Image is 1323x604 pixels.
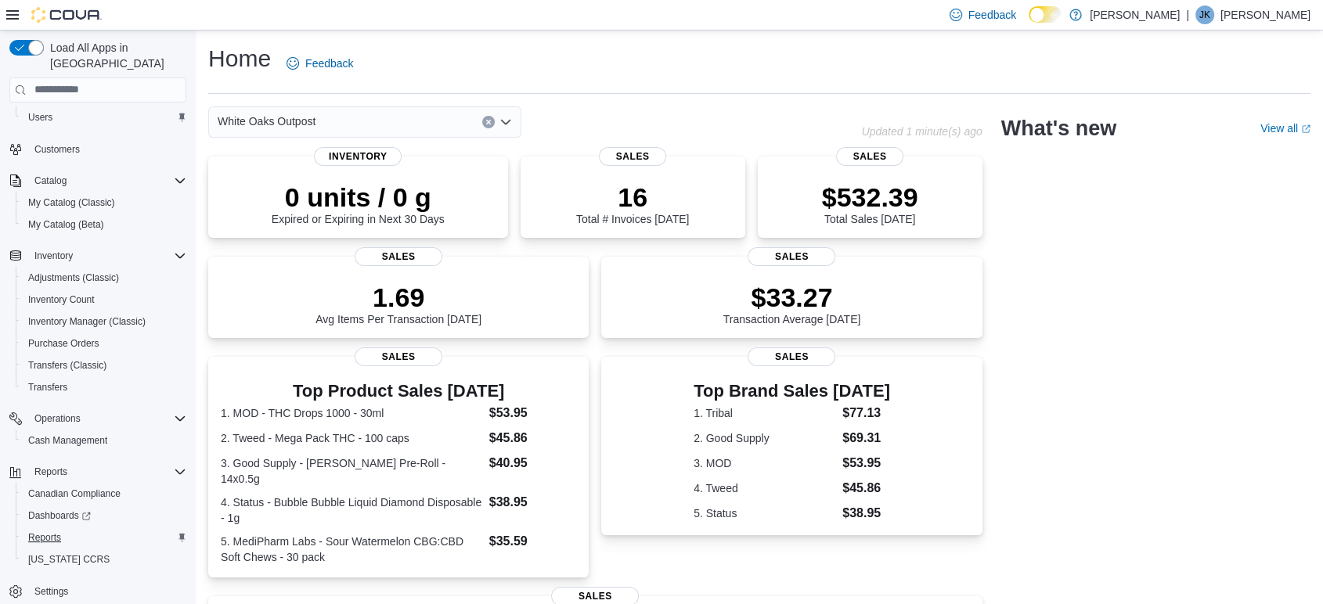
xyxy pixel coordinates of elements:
[22,108,186,127] span: Users
[861,125,982,138] p: Updated 1 minute(s) ago
[28,140,86,159] a: Customers
[22,334,106,353] a: Purchase Orders
[28,462,186,481] span: Reports
[221,430,483,446] dt: 2. Tweed - Mega Pack THC - 100 caps
[22,528,67,547] a: Reports
[314,147,402,166] span: Inventory
[16,267,193,289] button: Adjustments (Classic)
[723,282,861,313] p: $33.27
[28,293,95,306] span: Inventory Count
[22,506,186,525] span: Dashboards
[1029,6,1062,23] input: Dark Mode
[28,315,146,328] span: Inventory Manager (Classic)
[16,106,193,128] button: Users
[22,528,186,547] span: Reports
[694,405,836,421] dt: 1. Tribal
[22,312,186,331] span: Inventory Manager (Classic)
[3,170,193,192] button: Catalog
[1186,5,1189,24] p: |
[576,182,689,213] p: 16
[489,429,577,448] dd: $45.86
[1260,122,1310,135] a: View allExternal link
[694,455,836,471] dt: 3. MOD
[16,354,193,376] button: Transfers (Classic)
[22,334,186,353] span: Purchase Orders
[28,359,106,372] span: Transfers (Classic)
[1199,5,1210,24] span: JK
[842,504,890,523] dd: $38.95
[272,182,445,213] p: 0 units / 0 g
[842,479,890,498] dd: $45.86
[16,311,193,333] button: Inventory Manager (Classic)
[694,480,836,496] dt: 4. Tweed
[34,412,81,425] span: Operations
[221,534,483,565] dt: 5. MediPharm Labs - Sour Watermelon CBG:CBD Soft Chews - 30 pack
[842,404,890,422] dd: $77.13
[968,7,1016,23] span: Feedback
[22,431,114,450] a: Cash Management
[28,409,186,428] span: Operations
[842,429,890,448] dd: $69.31
[748,247,835,266] span: Sales
[3,245,193,267] button: Inventory
[28,271,119,284] span: Adjustments (Classic)
[22,290,101,309] a: Inventory Count
[44,40,186,71] span: Load All Apps in [GEOGRAPHIC_DATA]
[694,505,836,521] dt: 5. Status
[218,112,315,131] span: White Oaks Outpost
[748,347,835,366] span: Sales
[1195,5,1214,24] div: Justin Keen
[28,582,74,601] a: Settings
[28,218,104,231] span: My Catalog (Beta)
[22,312,152,331] a: Inventory Manager (Classic)
[208,43,271,74] h1: Home
[28,139,186,159] span: Customers
[723,282,861,325] div: Transaction Average [DATE]
[16,548,193,570] button: [US_STATE] CCRS
[16,214,193,235] button: My Catalog (Beta)
[694,430,836,446] dt: 2. Good Supply
[22,378,74,397] a: Transfers
[22,484,186,503] span: Canadian Compliance
[22,215,186,234] span: My Catalog (Beta)
[34,143,80,156] span: Customers
[22,550,186,569] span: Washington CCRS
[28,409,87,428] button: Operations
[3,580,193,602] button: Settings
[31,7,102,23] img: Cova
[3,138,193,160] button: Customers
[16,192,193,214] button: My Catalog (Classic)
[28,196,115,209] span: My Catalog (Classic)
[22,550,116,569] a: [US_STATE] CCRS
[28,171,73,190] button: Catalog
[482,116,495,128] button: Clear input
[28,462,74,481] button: Reports
[822,182,918,213] p: $532.39
[355,247,442,266] span: Sales
[221,494,483,526] dt: 4. Status - Bubble Bubble Liquid Diamond Disposable - 1g
[694,382,890,401] h3: Top Brand Sales [DATE]
[836,147,903,166] span: Sales
[28,381,67,394] span: Transfers
[499,116,512,128] button: Open list of options
[22,108,59,127] a: Users
[22,268,186,287] span: Adjustments (Classic)
[1090,5,1180,24] p: [PERSON_NAME]
[305,56,353,71] span: Feedback
[22,431,186,450] span: Cash Management
[489,532,577,551] dd: $35.59
[599,147,666,166] span: Sales
[34,174,67,187] span: Catalog
[22,484,127,503] a: Canadian Compliance
[16,483,193,505] button: Canadian Compliance
[28,246,79,265] button: Inventory
[315,282,481,325] div: Avg Items Per Transaction [DATE]
[22,193,186,212] span: My Catalog (Classic)
[3,408,193,430] button: Operations
[34,466,67,478] span: Reports
[22,356,113,375] a: Transfers (Classic)
[28,581,186,601] span: Settings
[22,290,186,309] span: Inventory Count
[28,111,52,124] span: Users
